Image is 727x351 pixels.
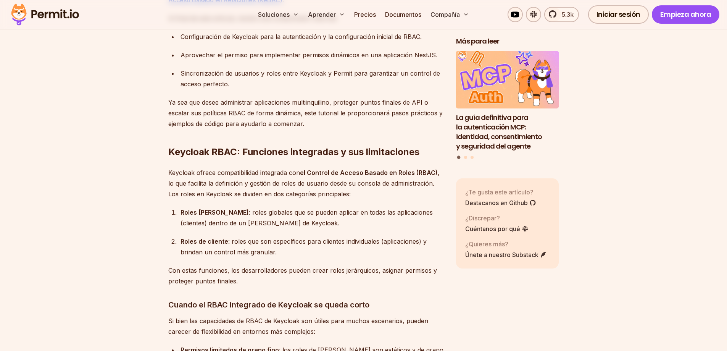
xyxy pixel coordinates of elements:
div: Publicaciones [456,51,559,160]
a: 5.3k [544,7,579,22]
font: el Control de Acceso Basado en Roles (RBAC) [300,169,438,176]
li: 1 de 3 [456,51,559,151]
font: Ya sea que desee administrar aplicaciones multiinquilino, proteger puntos finales de API o escala... [168,99,443,128]
a: Empieza ahora [652,5,720,24]
font: La guía definitiva para la autenticación MCP: identidad, consentimiento y seguridad del agente [456,113,542,150]
font: Aprender [308,11,336,18]
a: La guía definitiva para la autenticación MCP: identidad, consentimiento y seguridad del agenteLa ... [456,51,559,151]
font: 5.3k [562,11,574,18]
font: ¿Quieres más? [465,240,508,248]
a: Documentos [382,7,424,22]
font: Precios [354,11,376,18]
font: Soluciones [258,11,290,18]
font: Roles de cliente [181,238,228,245]
a: Cuéntanos por qué [465,224,529,233]
a: Iniciar sesión [588,5,649,24]
button: Soluciones [255,7,302,22]
font: ¿Discrepar? [465,214,500,222]
font: Si bien las capacidades de RBAC de Keycloak son útiles para muchos escenarios, pueden carecer de ... [168,317,428,335]
font: Más para leer [456,36,499,46]
button: Ir a la diapositiva 2 [464,156,467,159]
font: Keycloak ofrece compatibilidad integrada con [168,169,300,176]
font: Iniciar sesión [596,10,640,19]
font: , lo que facilita la definición y gestión de roles de usuario desde su consola de administración.... [168,169,440,198]
font: Roles [PERSON_NAME] [181,209,249,216]
font: Documentos [385,11,421,18]
font: : roles que son específicos para clientes individuales (aplicaciones) y brindan un control más gr... [181,238,427,256]
font: Keycloak RBAC: Funciones integradas y sus limitaciones [168,146,419,157]
font: Cuando el RBAC integrado de Keycloak se queda corto [168,300,369,309]
a: Destacanos en Github [465,198,536,207]
font: Aprovechar el permiso para implementar permisos dinámicos en una aplicación NestJS. [181,51,437,59]
font: ¿Te gusta este artículo? [465,188,534,196]
font: : roles globales que se pueden aplicar en todas las aplicaciones (clientes) dentro de un [PERSON_... [181,209,433,227]
font: Compañía [430,11,460,18]
a: Precios [351,7,379,22]
font: Empieza ahora [660,10,711,19]
button: Ir a la diapositiva 1 [457,156,461,159]
button: Compañía [427,7,472,22]
font: Configuración de Keycloak para la autenticación y la configuración inicial de RBAC. [181,33,422,40]
img: La guía definitiva para la autenticación MCP: identidad, consentimiento y seguridad del agente [456,51,559,109]
button: Ir a la diapositiva 3 [471,156,474,159]
a: Únete a nuestro Substack [465,250,547,259]
img: Logotipo del permiso [8,2,82,27]
button: Aprender [305,7,348,22]
font: Con estas funciones, los desarrolladores pueden crear roles jerárquicos, asignar permisos y prote... [168,267,437,285]
font: Sincronización de usuarios y roles entre Keycloak y Permit para garantizar un control de acceso p... [181,70,440,88]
